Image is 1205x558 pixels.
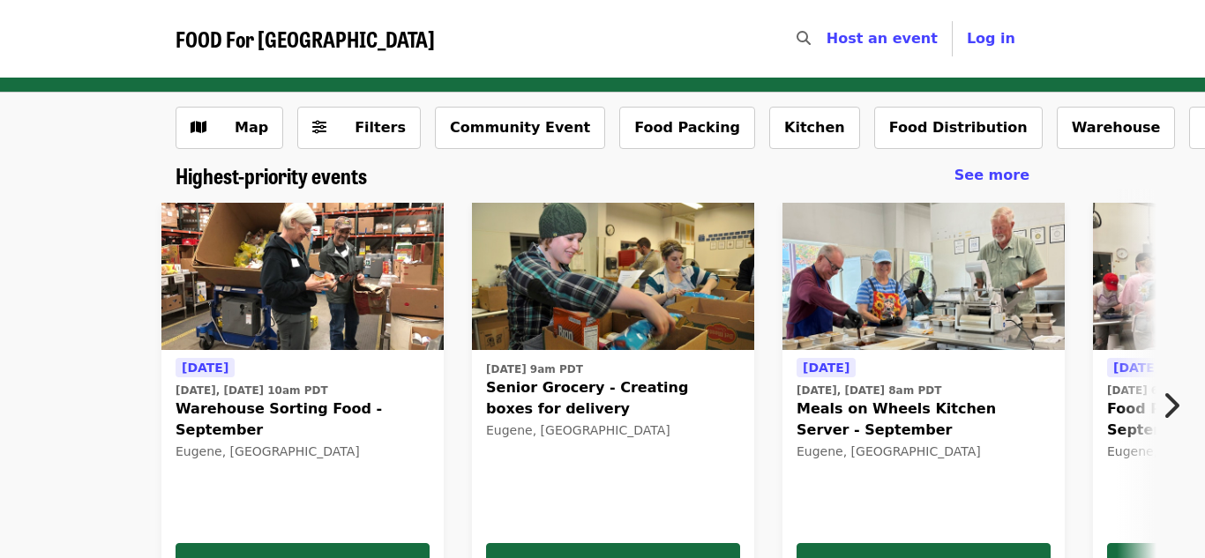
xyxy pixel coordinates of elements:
button: Food Packing [619,107,755,149]
time: [DATE] 6pm PDT [1107,383,1204,398]
span: [DATE] [803,361,849,375]
span: Warehouse Sorting Food - September [176,398,430,441]
button: Filters (0 selected) [297,107,421,149]
div: Highest-priority events [161,163,1044,189]
i: sliders-h icon [312,119,326,136]
span: FOOD For [GEOGRAPHIC_DATA] [176,23,435,54]
button: Log in [953,21,1029,56]
button: Next item [1147,381,1205,430]
div: Eugene, [GEOGRAPHIC_DATA] [486,423,740,438]
span: Highest-priority events [176,160,367,190]
i: chevron-right icon [1162,389,1179,422]
img: Senior Grocery - Creating boxes for delivery organized by FOOD For Lane County [472,203,754,351]
i: search icon [797,30,811,47]
button: Kitchen [769,107,860,149]
button: Food Distribution [874,107,1043,149]
a: Highest-priority events [176,163,367,189]
span: Meals on Wheels Kitchen Server - September [797,398,1051,441]
span: [DATE] [182,361,228,375]
button: Community Event [435,107,605,149]
a: FOOD For [GEOGRAPHIC_DATA] [176,26,435,52]
span: Log in [967,30,1015,47]
span: Map [235,119,268,136]
span: Senior Grocery - Creating boxes for delivery [486,377,740,420]
span: Filters [355,119,406,136]
button: Show map view [176,107,283,149]
i: map icon [191,119,206,136]
div: Eugene, [GEOGRAPHIC_DATA] [797,444,1051,459]
a: See more [954,165,1029,186]
img: Warehouse Sorting Food - September organized by FOOD For Lane County [161,203,444,351]
span: [DATE] [1113,361,1160,375]
time: [DATE], [DATE] 10am PDT [176,383,328,398]
img: Meals on Wheels Kitchen Server - September organized by FOOD For Lane County [782,203,1065,351]
a: Host an event [827,30,938,47]
time: [DATE], [DATE] 8am PDT [797,383,941,398]
button: Warehouse [1057,107,1176,149]
time: [DATE] 9am PDT [486,361,583,377]
input: Search [821,18,835,60]
div: Eugene, [GEOGRAPHIC_DATA] [176,444,430,459]
span: See more [954,167,1029,183]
